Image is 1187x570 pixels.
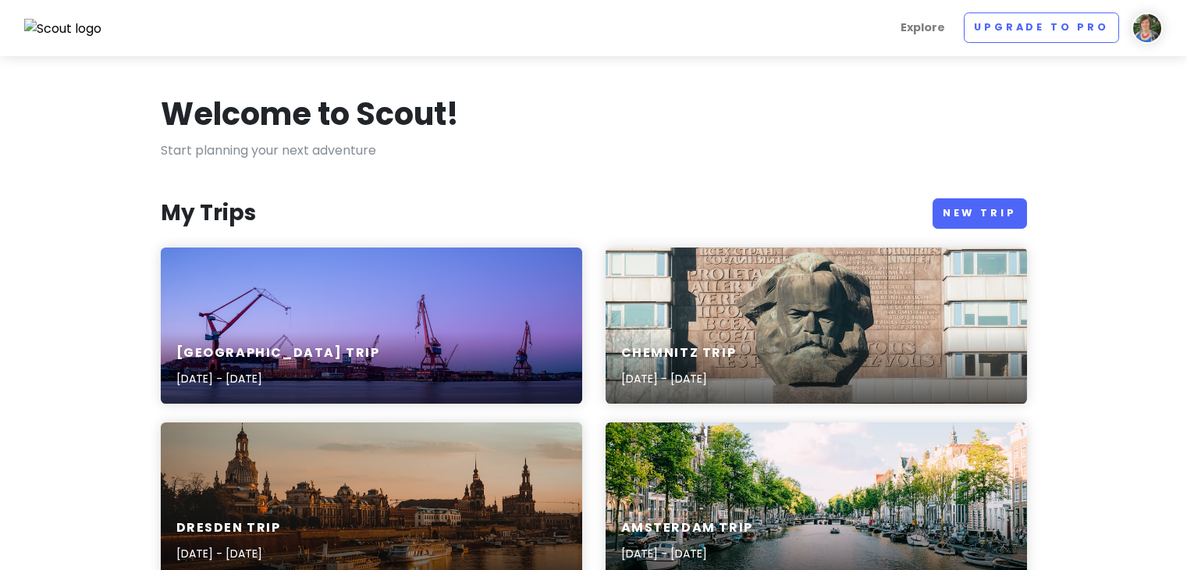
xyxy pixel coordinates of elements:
p: [DATE] - [DATE] [621,545,753,562]
p: [DATE] - [DATE] [176,370,380,387]
img: Scout logo [24,19,102,39]
img: User profile [1132,12,1163,44]
p: Start planning your next adventure [161,141,1027,161]
a: mans face concrete statueChemnitz Trip[DATE] - [DATE] [606,248,1027,404]
h6: [GEOGRAPHIC_DATA] Trip [176,345,380,362]
p: [DATE] - [DATE] [176,545,281,562]
h6: Amsterdam Trip [621,520,753,536]
h3: My Trips [161,199,256,227]
a: Explore [894,12,951,43]
a: Upgrade to Pro [964,12,1119,43]
p: [DATE] - [DATE] [621,370,737,387]
h1: Welcome to Scout! [161,94,459,134]
h6: Chemnitz Trip [621,345,737,362]
a: crane near body of water during daytime[GEOGRAPHIC_DATA] Trip[DATE] - [DATE] [161,248,582,404]
h6: Dresden Trip [176,520,281,536]
a: New Trip [933,198,1027,229]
